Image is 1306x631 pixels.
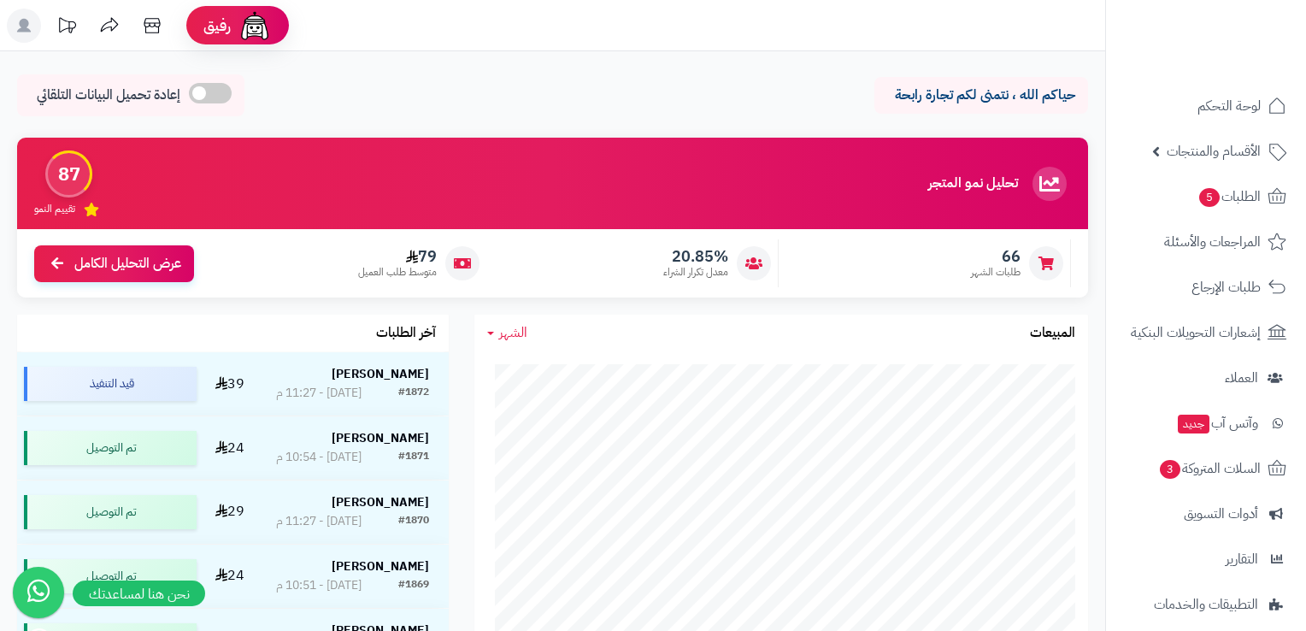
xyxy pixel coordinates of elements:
p: حياكم الله ، نتمنى لكم تجارة رابحة [887,86,1075,105]
a: طلبات الإرجاع [1116,267,1296,308]
span: الأقسام والمنتجات [1167,139,1261,163]
span: جديد [1178,415,1209,433]
a: لوحة التحكم [1116,86,1296,127]
a: الطلبات5 [1116,176,1296,217]
td: 24 [203,416,256,480]
div: تم التوصيل [24,431,197,465]
div: تم التوصيل [24,495,197,529]
span: وآتس آب [1176,411,1258,435]
div: [DATE] - 11:27 م [276,513,362,530]
a: التطبيقات والخدمات [1116,584,1296,625]
span: 79 [358,247,437,266]
strong: [PERSON_NAME] [332,493,429,511]
a: العملاء [1116,357,1296,398]
img: ai-face.png [238,9,272,43]
span: 66 [971,247,1021,266]
span: الطلبات [1197,185,1261,209]
a: السلات المتروكة3 [1116,448,1296,489]
span: السلات المتروكة [1158,457,1261,481]
div: [DATE] - 10:54 م [276,449,362,466]
div: #1869 [398,577,429,594]
span: 20.85% [663,247,728,266]
span: الشهر [499,322,527,343]
span: تقييم النمو [34,202,75,216]
td: 39 [203,352,256,416]
div: قيد التنفيذ [24,367,197,401]
span: طلبات الإرجاع [1191,275,1261,299]
td: 24 [203,545,256,608]
div: [DATE] - 10:51 م [276,577,362,594]
a: تحديثات المنصة [45,9,88,47]
div: [DATE] - 11:27 م [276,385,362,402]
strong: [PERSON_NAME] [332,365,429,383]
span: 3 [1160,460,1180,479]
span: العملاء [1225,366,1258,390]
h3: آخر الطلبات [376,326,436,341]
span: المراجعات والأسئلة [1164,230,1261,254]
a: التقارير [1116,539,1296,580]
span: رفيق [203,15,231,36]
a: إشعارات التحويلات البنكية [1116,312,1296,353]
span: إعادة تحميل البيانات التلقائي [37,86,180,105]
img: logo-2.png [1190,43,1290,79]
a: المراجعات والأسئلة [1116,221,1296,262]
span: أدوات التسويق [1184,502,1258,526]
span: معدل تكرار الشراء [663,265,728,280]
span: التطبيقات والخدمات [1154,593,1258,616]
a: وآتس آبجديد [1116,403,1296,444]
div: #1871 [398,449,429,466]
a: الشهر [487,323,527,343]
span: 5 [1199,188,1220,207]
a: أدوات التسويق [1116,493,1296,534]
strong: [PERSON_NAME] [332,557,429,575]
td: 29 [203,481,256,544]
div: #1870 [398,513,429,530]
span: إشعارات التحويلات البنكية [1131,321,1261,345]
span: لوحة التحكم [1197,94,1261,118]
a: عرض التحليل الكامل [34,245,194,282]
div: تم التوصيل [24,559,197,593]
h3: المبيعات [1030,326,1075,341]
span: متوسط طلب العميل [358,265,437,280]
strong: [PERSON_NAME] [332,429,429,447]
span: التقارير [1226,547,1258,571]
div: #1872 [398,385,429,402]
span: عرض التحليل الكامل [74,254,181,274]
span: طلبات الشهر [971,265,1021,280]
h3: تحليل نمو المتجر [928,176,1018,192]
